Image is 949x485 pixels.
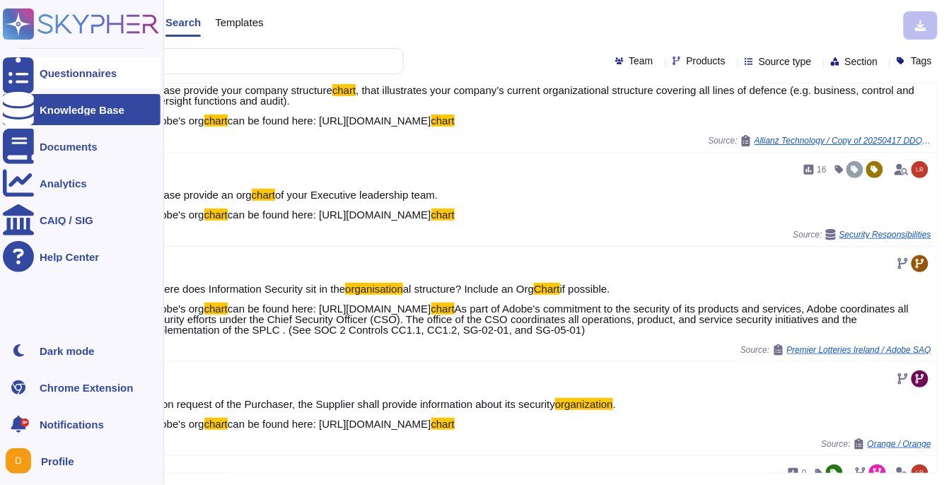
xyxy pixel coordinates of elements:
[787,346,931,354] span: Premier Lotteries Ireland / Adobe SAQ
[534,283,560,295] mark: Chart
[149,398,555,410] span: Upon request of the Purchaser, the Supplier shall provide information about its security
[40,382,134,393] div: Chrome Extension
[40,252,99,262] div: Help Center
[817,165,827,174] span: 16
[802,469,807,477] span: 0
[845,57,878,66] span: Section
[759,57,812,66] span: Source type
[3,372,161,403] a: Chrome Extension
[204,115,228,127] mark: chart
[148,303,204,315] span: Adobe's org
[148,115,204,127] span: Adobe's org
[165,17,201,28] span: Search
[912,161,928,178] img: user
[629,56,653,66] span: Team
[228,418,431,430] span: can be found here: [URL][DOMAIN_NAME]
[560,283,610,295] span: if possible.
[40,346,95,356] div: Dark mode
[149,84,332,96] span: Please provide your company structure
[912,464,928,481] img: user
[204,418,228,430] mark: chart
[41,456,74,467] span: Profile
[149,283,345,295] span: Where does Information Security sit in the
[148,303,909,336] span: As part of Adobe's commitment to the security of its products and services, Adobe coordinates all...
[275,189,438,201] span: of your Executive leadership team.
[6,448,31,474] img: user
[403,283,534,295] span: al structure? Include an Org
[555,398,613,410] mark: organization
[431,418,455,430] mark: chart
[204,209,228,221] mark: chart
[740,344,931,356] span: Source:
[3,204,161,235] a: CAIQ / SIG
[3,57,161,88] a: Questionnaires
[21,419,29,427] div: 9+
[40,105,124,115] div: Knowledge Base
[40,178,87,189] div: Analytics
[148,418,204,430] span: Adobe's org
[911,56,932,66] span: Tags
[3,445,41,477] button: user
[431,209,455,221] mark: chart
[252,189,275,201] mark: chart
[431,303,455,315] mark: chart
[149,189,252,201] span: Please provide an org
[755,136,931,145] span: Allianz Technology / Copy of 20250417 DDQ lite Adobe
[345,283,403,295] mark: organisation
[332,84,356,96] mark: chart
[148,209,204,221] span: Adobe's org
[613,398,616,410] span: .
[431,115,455,127] mark: chart
[839,230,931,239] span: Security Responsibilities
[3,94,161,125] a: Knowledge Base
[687,56,726,66] span: Products
[228,303,431,315] span: can be found here: [URL][DOMAIN_NAME]
[40,215,93,226] div: CAIQ / SIG
[868,440,931,448] span: Orange / Orange
[40,419,104,430] span: Notifications
[40,68,117,78] div: Questionnaires
[149,84,915,107] span: , that illustrates your company’s current organizational structure covering all lines of defence ...
[40,141,98,152] div: Documents
[56,49,389,74] input: Search a question or template...
[822,438,931,450] span: Source:
[793,229,931,240] span: Source:
[228,209,431,221] span: can be found here: [URL][DOMAIN_NAME]
[709,135,931,146] span: Source:
[3,241,161,272] a: Help Center
[228,115,431,127] span: can be found here: [URL][DOMAIN_NAME]
[3,131,161,162] a: Documents
[215,17,263,28] span: Templates
[204,303,228,315] mark: chart
[3,168,161,199] a: Analytics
